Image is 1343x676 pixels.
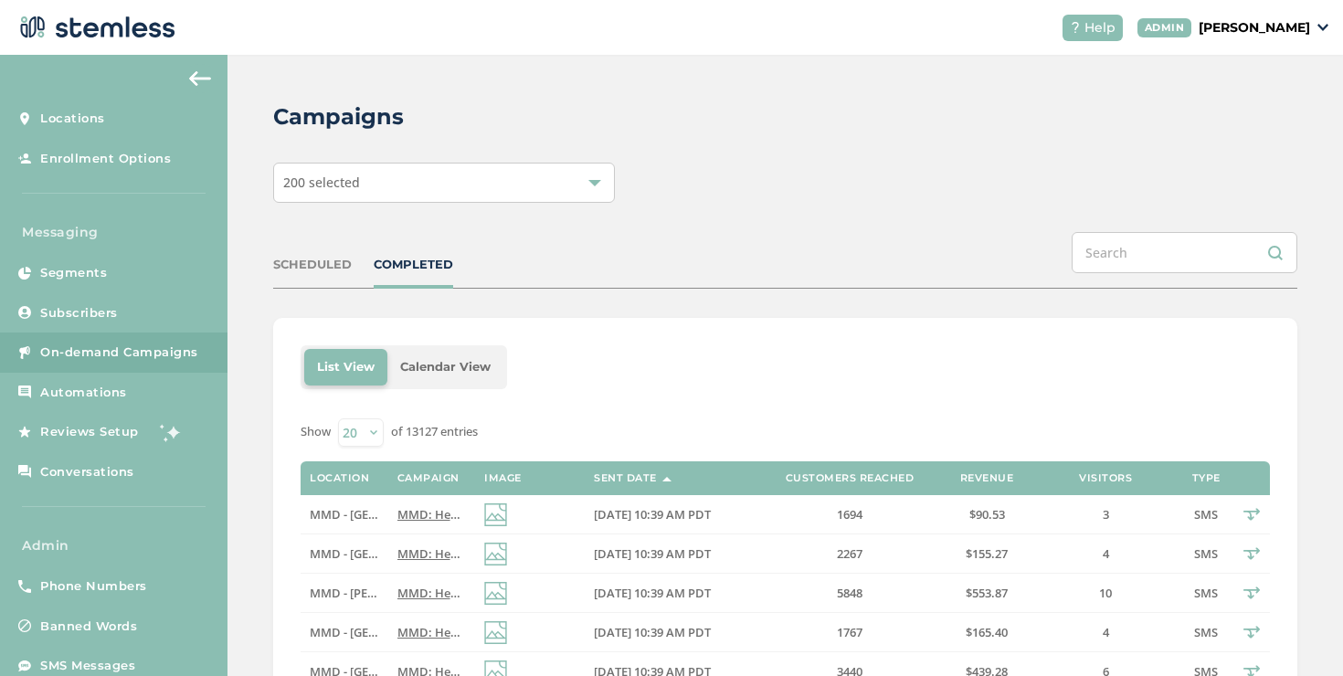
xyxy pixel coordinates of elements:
[40,343,198,362] span: On-demand Campaigns
[594,586,749,601] label: 09/16/2025 10:39 AM PDT
[767,625,932,640] label: 1767
[966,585,1008,601] span: $553.87
[40,304,118,322] span: Subscribers
[484,543,507,565] img: icon-img-d887fa0c.svg
[837,506,862,523] span: 1694
[273,256,352,274] div: SCHEDULED
[1042,625,1169,640] label: 4
[594,624,711,640] span: [DATE] 10:39 AM PDT
[950,546,1023,562] label: $155.27
[1084,18,1116,37] span: Help
[397,472,460,484] label: Campaign
[767,507,932,523] label: 1694
[786,472,915,484] label: Customers Reached
[484,582,507,605] img: icon-img-d887fa0c.svg
[969,506,1005,523] span: $90.53
[301,423,331,441] label: Show
[40,150,171,168] span: Enrollment Options
[960,472,1014,484] label: Revenue
[1199,18,1310,37] p: [PERSON_NAME]
[837,624,862,640] span: 1767
[283,174,360,191] span: 200 selected
[153,414,189,450] img: glitter-stars-b7820f95.gif
[1103,545,1109,562] span: 4
[40,384,127,402] span: Automations
[966,624,1008,640] span: $165.40
[1103,624,1109,640] span: 4
[391,423,478,441] label: of 13127 entries
[1188,546,1224,562] label: SMS
[310,625,378,640] label: MMD - Long Beach
[484,472,522,484] label: Image
[397,546,466,562] label: MMD: Hey {first_name}! MMD is offering BOGO 40% OFF STOREWIDE (all products & brands) through Sep...
[950,625,1023,640] label: $165.40
[310,585,443,601] span: MMD - [PERSON_NAME]
[767,586,932,601] label: 5848
[40,657,135,675] span: SMS Messages
[310,472,369,484] label: Location
[310,624,470,640] span: MMD - [GEOGRAPHIC_DATA]
[594,585,711,601] span: [DATE] 10:39 AM PDT
[837,585,862,601] span: 5848
[40,577,147,596] span: Phone Numbers
[1194,506,1218,523] span: SMS
[310,507,378,523] label: MMD - Redwood City
[767,546,932,562] label: 2267
[484,503,507,526] img: icon-img-d887fa0c.svg
[1079,472,1132,484] label: Visitors
[397,507,466,523] label: MMD: Hey {first_name}! MMD is offering BOGO 40% OFF STOREWIDE (all products & brands) through Sep...
[15,9,175,46] img: logo-dark-0685b13c.svg
[1188,625,1224,640] label: SMS
[594,545,711,562] span: [DATE] 10:39 AM PDT
[1192,472,1221,484] label: Type
[950,586,1023,601] label: $553.87
[374,256,453,274] div: COMPLETED
[594,507,749,523] label: 09/16/2025 10:39 AM PDT
[950,507,1023,523] label: $90.53
[1042,546,1169,562] label: 4
[662,477,671,481] img: icon-sort-1e1d7615.svg
[1194,545,1218,562] span: SMS
[40,463,134,481] span: Conversations
[1317,24,1328,31] img: icon_down-arrow-small-66adaf34.svg
[1188,507,1224,523] label: SMS
[1070,22,1081,33] img: icon-help-white-03924b79.svg
[1194,624,1218,640] span: SMS
[594,625,749,640] label: 09/16/2025 10:39 AM PDT
[484,621,507,644] img: icon-img-d887fa0c.svg
[304,349,387,386] li: List View
[397,625,466,640] label: MMD: Hey {first_name}! MMD is offering BOGO 40% OFF STOREWIDE (all products & brands) through Sep...
[310,545,470,562] span: MMD - [GEOGRAPHIC_DATA]
[1072,232,1297,273] input: Search
[40,264,107,282] span: Segments
[1103,506,1109,523] span: 3
[837,545,862,562] span: 2267
[40,618,137,636] span: Banned Words
[594,472,657,484] label: Sent Date
[1099,585,1112,601] span: 10
[40,110,105,128] span: Locations
[40,423,139,441] span: Reviews Setup
[387,349,503,386] li: Calendar View
[594,506,711,523] span: [DATE] 10:39 AM PDT
[273,100,404,133] h2: Campaigns
[397,586,466,601] label: MMD: Hey {first_name}! MMD is offering BOGO 40% OFF STOREWIDE (all products & brands) through Sep...
[1252,588,1343,676] iframe: Chat Widget
[310,586,378,601] label: MMD - Marina Del Rey
[1194,585,1218,601] span: SMS
[310,506,470,523] span: MMD - [GEOGRAPHIC_DATA]
[1188,586,1224,601] label: SMS
[1042,507,1169,523] label: 3
[1042,586,1169,601] label: 10
[310,546,378,562] label: MMD - North Hollywood
[189,71,211,86] img: icon-arrow-back-accent-c549486e.svg
[966,545,1008,562] span: $155.27
[594,546,749,562] label: 09/16/2025 10:39 AM PDT
[1137,18,1192,37] div: ADMIN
